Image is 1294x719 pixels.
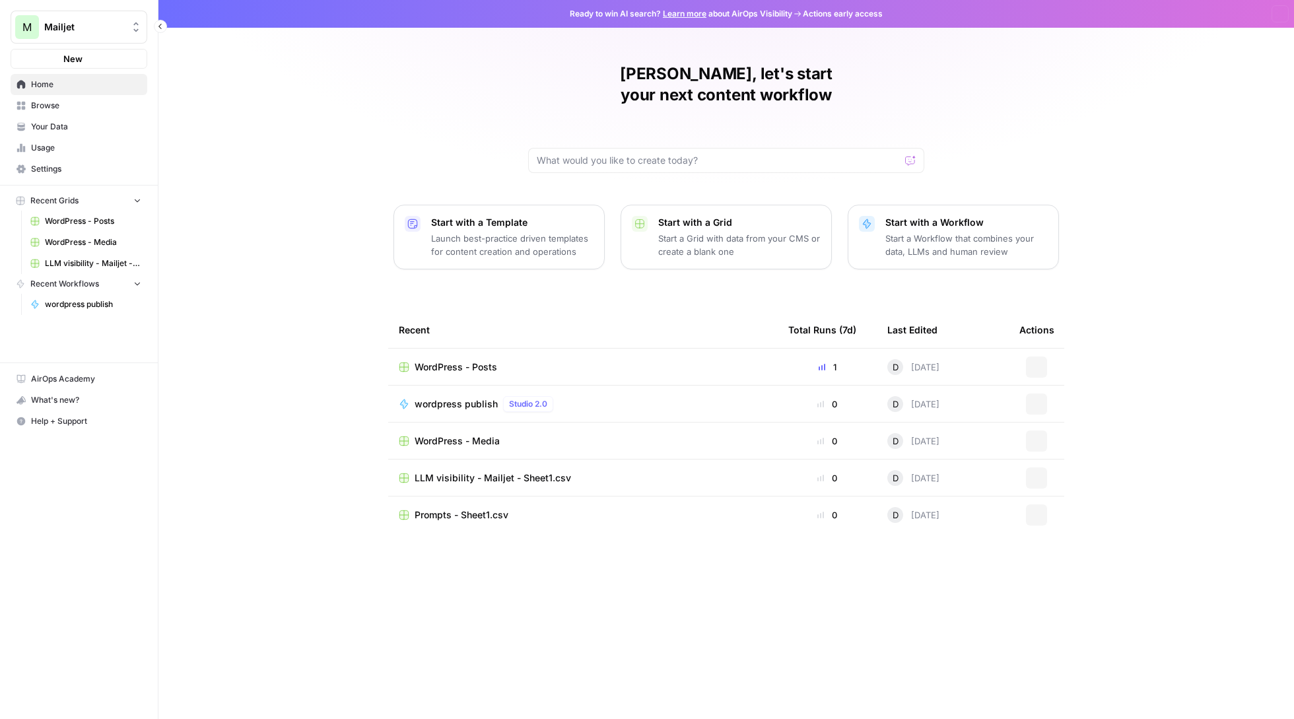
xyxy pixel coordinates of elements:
[11,274,147,294] button: Recent Workflows
[570,8,792,20] span: Ready to win AI search? about AirOps Visibility
[887,433,939,449] div: [DATE]
[415,360,497,374] span: WordPress - Posts
[415,508,508,522] span: Prompts - Sheet1.csv
[31,163,141,175] span: Settings
[11,74,147,95] a: Home
[885,216,1048,229] p: Start with a Workflow
[31,415,141,427] span: Help + Support
[22,19,32,35] span: M
[11,11,147,44] button: Workspace: Mailjet
[893,508,899,522] span: D
[658,232,821,258] p: Start a Grid with data from your CMS or create a blank one
[663,9,706,18] a: Learn more
[45,215,141,227] span: WordPress - Posts
[788,471,866,485] div: 0
[887,396,939,412] div: [DATE]
[11,411,147,432] button: Help + Support
[537,154,900,167] input: What would you like to create today?
[788,312,856,348] div: Total Runs (7d)
[399,360,767,374] a: WordPress - Posts
[45,298,141,310] span: wordpress publish
[11,95,147,116] a: Browse
[31,100,141,112] span: Browse
[24,294,147,315] a: wordpress publish
[887,312,937,348] div: Last Edited
[887,359,939,375] div: [DATE]
[893,360,899,374] span: D
[399,471,767,485] a: LLM visibility - Mailjet - Sheet1.csv
[848,205,1059,269] button: Start with a WorkflowStart a Workflow that combines your data, LLMs and human review
[788,397,866,411] div: 0
[1019,312,1054,348] div: Actions
[431,216,594,229] p: Start with a Template
[658,216,821,229] p: Start with a Grid
[30,195,79,207] span: Recent Grids
[399,434,767,448] a: WordPress - Media
[63,52,83,65] span: New
[45,236,141,248] span: WordPress - Media
[31,121,141,133] span: Your Data
[44,20,124,34] span: Mailjet
[621,205,832,269] button: Start with a GridStart a Grid with data from your CMS or create a blank one
[893,434,899,448] span: D
[31,373,141,385] span: AirOps Academy
[803,8,883,20] span: Actions early access
[11,368,147,390] a: AirOps Academy
[11,158,147,180] a: Settings
[24,211,147,232] a: WordPress - Posts
[11,191,147,211] button: Recent Grids
[393,205,605,269] button: Start with a TemplateLaunch best-practice driven templates for content creation and operations
[45,257,141,269] span: LLM visibility - Mailjet - Sheet1.csv
[885,232,1048,258] p: Start a Workflow that combines your data, LLMs and human review
[788,508,866,522] div: 0
[509,398,547,410] span: Studio 2.0
[788,360,866,374] div: 1
[11,390,147,410] div: What's new?
[24,232,147,253] a: WordPress - Media
[415,471,571,485] span: LLM visibility - Mailjet - Sheet1.csv
[788,434,866,448] div: 0
[893,397,899,411] span: D
[399,396,767,412] a: wordpress publishStudio 2.0
[30,278,99,290] span: Recent Workflows
[399,312,767,348] div: Recent
[399,508,767,522] a: Prompts - Sheet1.csv
[887,507,939,523] div: [DATE]
[11,116,147,137] a: Your Data
[528,63,924,106] h1: [PERSON_NAME], let's start your next content workflow
[31,142,141,154] span: Usage
[415,434,500,448] span: WordPress - Media
[11,137,147,158] a: Usage
[11,49,147,69] button: New
[31,79,141,90] span: Home
[415,397,498,411] span: wordpress publish
[887,470,939,486] div: [DATE]
[24,253,147,274] a: LLM visibility - Mailjet - Sheet1.csv
[431,232,594,258] p: Launch best-practice driven templates for content creation and operations
[11,390,147,411] button: What's new?
[893,471,899,485] span: D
